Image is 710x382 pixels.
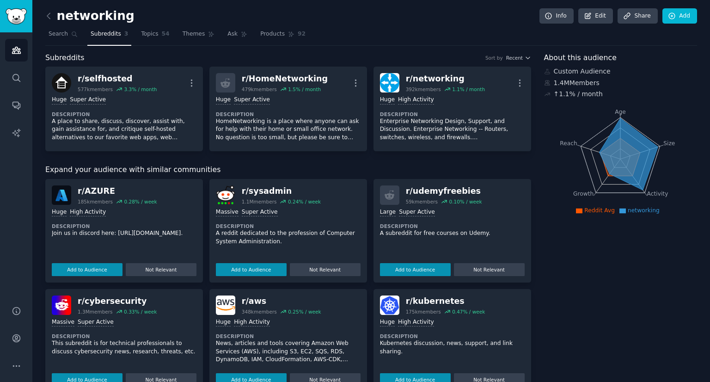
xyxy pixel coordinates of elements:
[506,55,523,61] span: Recent
[290,263,361,276] button: Not Relevant
[124,308,157,315] div: 0.33 % / week
[380,208,396,217] div: Large
[45,67,203,151] a: selfhostedr/selfhosted577kmembers3.3% / monthHugeSuper ActiveDescriptionA place to share, discuss...
[52,117,196,142] p: A place to share, discuss, discover, assist with, gain assistance for, and critique self-hosted a...
[52,223,196,229] dt: Description
[398,318,434,327] div: High Activity
[52,296,71,315] img: cybersecurity
[298,30,306,38] span: 92
[288,308,321,315] div: 0.25 % / week
[78,318,114,327] div: Super Active
[216,185,235,205] img: sysadmin
[124,86,157,92] div: 3.3 % / month
[406,73,485,85] div: r/ networking
[216,208,239,217] div: Massive
[373,67,531,151] a: networkingr/networking392kmembers1.1% / monthHugeHigh ActivityDescriptionEnterprise Networking De...
[242,73,328,85] div: r/ HomeNetworking
[216,117,361,142] p: HomeNetworking is a place where anyone can ask for help with their home or small office network. ...
[209,67,367,151] a: r/HomeNetworking479kmembers1.5% / monthHugeSuper ActiveDescriptionHomeNetworking is a place where...
[380,96,395,105] div: Huge
[45,9,135,24] h2: networking
[662,8,697,24] a: Add
[544,52,617,64] span: About this audience
[554,89,603,99] div: ↑ 1.1 % / month
[87,27,131,46] a: Subreddits3
[52,208,67,217] div: Huge
[141,30,158,38] span: Topics
[380,223,525,229] dt: Description
[242,86,277,92] div: 479k members
[216,296,235,315] img: aws
[216,111,361,117] dt: Description
[52,263,122,276] button: Add to Audience
[260,30,285,38] span: Products
[406,198,438,205] div: 59k members
[242,185,321,197] div: r/ sysadmin
[544,67,698,76] div: Custom Audience
[70,96,106,105] div: Super Active
[506,55,531,61] button: Recent
[242,208,278,217] div: Super Active
[539,8,574,24] a: Info
[380,117,525,142] p: Enterprise Networking Design, Support, and Discussion. Enterprise Networking -- Routers, switches...
[45,27,81,46] a: Search
[49,30,68,38] span: Search
[91,30,121,38] span: Subreddits
[216,318,231,327] div: Huge
[234,96,270,105] div: Super Active
[560,140,577,146] tspan: Reach
[78,86,113,92] div: 577k members
[573,191,594,197] tspan: Growth
[257,27,309,46] a: Products92
[224,27,251,46] a: Ask
[45,52,85,64] span: Subreddits
[70,208,106,217] div: High Activity
[216,333,361,339] dt: Description
[124,198,157,205] div: 0.28 % / week
[406,308,441,315] div: 175k members
[406,296,485,307] div: r/ kubernetes
[216,96,231,105] div: Huge
[380,333,525,339] dt: Description
[578,8,613,24] a: Edit
[138,27,172,46] a: Topics54
[380,296,399,315] img: kubernetes
[216,263,287,276] button: Add to Audience
[45,164,220,176] span: Expand your audience with similar communities
[52,229,196,238] p: Join us in discord here: [URL][DOMAIN_NAME].
[52,333,196,339] dt: Description
[216,339,361,364] p: News, articles and tools covering Amazon Web Services (AWS), including S3, EC2, SQS, RDS, DynamoD...
[288,198,321,205] div: 0.24 % / week
[615,109,626,115] tspan: Age
[398,96,434,105] div: High Activity
[179,27,218,46] a: Themes
[454,263,525,276] button: Not Relevant
[452,86,485,92] div: 1.1 % / month
[544,78,698,88] div: 1.4M Members
[78,308,113,315] div: 1.3M members
[663,140,675,146] tspan: Size
[52,96,67,105] div: Huge
[380,263,451,276] button: Add to Audience
[399,208,435,217] div: Super Active
[126,263,196,276] button: Not Relevant
[78,185,157,197] div: r/ AZURE
[52,185,71,205] img: AZURE
[216,229,361,246] p: A reddit dedicated to the profession of Computer System Administration.
[162,30,170,38] span: 54
[584,207,615,214] span: Reddit Avg
[52,111,196,117] dt: Description
[234,318,270,327] div: High Activity
[242,198,277,205] div: 1.1M members
[628,207,660,214] span: networking
[452,308,485,315] div: 0.47 % / week
[380,229,525,238] p: A subreddit for free courses on Udemy.
[485,55,503,61] div: Sort by
[227,30,238,38] span: Ask
[406,185,482,197] div: r/ udemyfreebies
[380,111,525,117] dt: Description
[242,296,321,307] div: r/ aws
[647,191,668,197] tspan: Activity
[449,198,482,205] div: 0.10 % / week
[6,8,27,25] img: GummySearch logo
